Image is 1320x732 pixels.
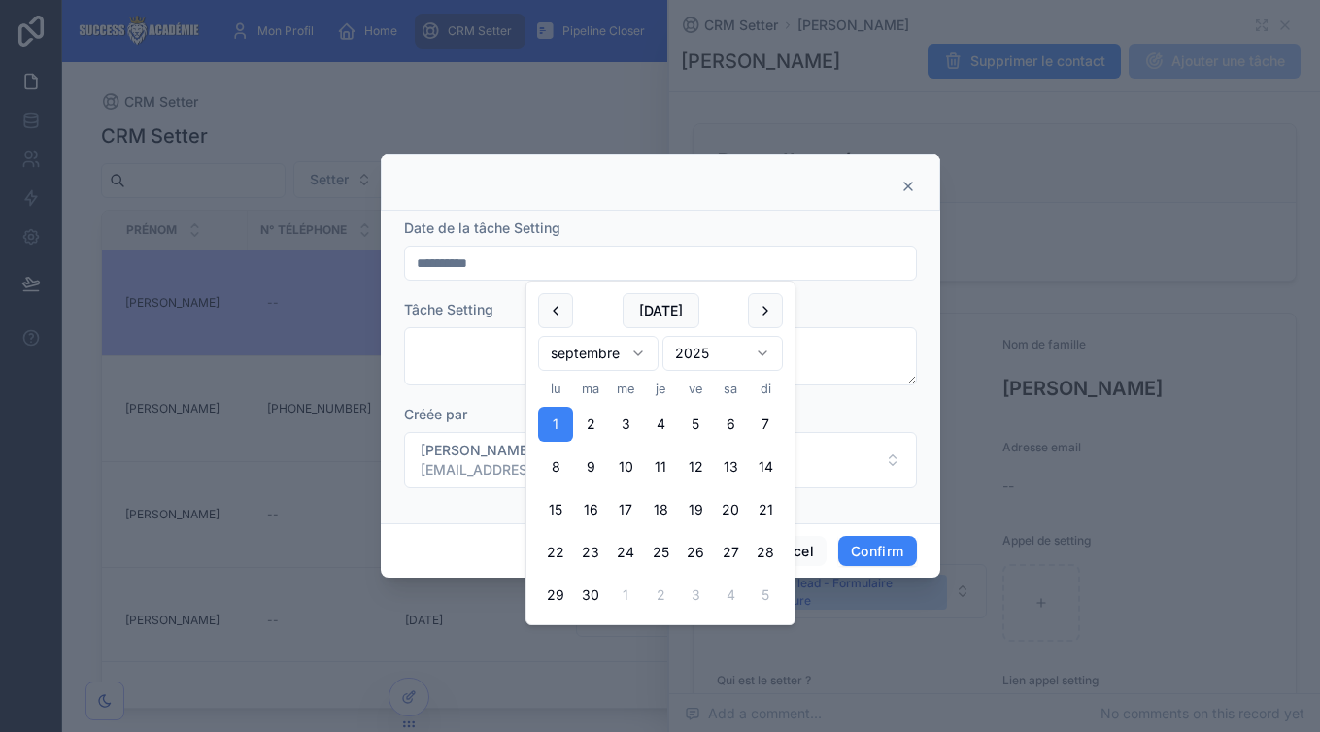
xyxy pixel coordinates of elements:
[608,379,643,399] th: mercredi
[838,536,916,567] button: Confirm
[538,379,573,399] th: lundi
[678,449,713,484] button: vendredi 12 septembre 2025
[713,535,748,570] button: samedi 27 septembre 2025
[748,407,783,442] button: dimanche 7 septembre 2025
[608,492,643,527] button: mercredi 17 septembre 2025
[573,379,608,399] th: mardi
[404,432,917,488] button: Select Button
[608,535,643,570] button: mercredi 24 septembre 2025
[748,492,783,527] button: dimanche 21 septembre 2025
[713,578,748,613] button: samedi 4 octobre 2025
[748,535,783,570] button: dimanche 28 septembre 2025
[404,301,493,317] span: Tâche Setting
[678,379,713,399] th: vendredi
[538,407,573,442] button: lundi 1 septembre 2025, selected
[538,535,573,570] button: lundi 22 septembre 2025
[643,407,678,442] button: jeudi 4 septembre 2025
[713,407,748,442] button: samedi 6 septembre 2025
[404,406,467,422] span: Créée par
[643,449,678,484] button: jeudi 11 septembre 2025
[421,460,655,480] span: [EMAIL_ADDRESS][DOMAIN_NAME]
[573,407,608,442] button: mardi 2 septembre 2025
[678,492,713,527] button: vendredi 19 septembre 2025
[748,379,783,399] th: dimanche
[748,578,783,613] button: dimanche 5 octobre 2025
[421,441,655,460] span: [PERSON_NAME]
[643,492,678,527] button: jeudi 18 septembre 2025
[608,578,643,613] button: mercredi 1 octobre 2025
[538,578,573,613] button: lundi 29 septembre 2025
[713,379,748,399] th: samedi
[748,449,783,484] button: dimanche 14 septembre 2025
[538,379,783,613] table: septembre 2025
[643,535,678,570] button: jeudi 25 septembre 2025
[678,578,713,613] button: vendredi 3 octobre 2025
[404,219,560,236] span: Date de la tâche Setting
[678,407,713,442] button: vendredi 5 septembre 2025
[538,492,573,527] button: lundi 15 septembre 2025
[608,449,643,484] button: mercredi 10 septembre 2025
[713,492,748,527] button: samedi 20 septembre 2025
[713,449,748,484] button: samedi 13 septembre 2025
[608,407,643,442] button: mercredi 3 septembre 2025
[623,293,699,328] button: [DATE]
[678,535,713,570] button: vendredi 26 septembre 2025
[573,449,608,484] button: mardi 9 septembre 2025
[643,578,678,613] button: jeudi 2 octobre 2025
[538,449,573,484] button: lundi 8 septembre 2025
[573,492,608,527] button: mardi 16 septembre 2025
[573,535,608,570] button: mardi 23 septembre 2025
[573,578,608,613] button: mardi 30 septembre 2025
[643,379,678,399] th: jeudi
